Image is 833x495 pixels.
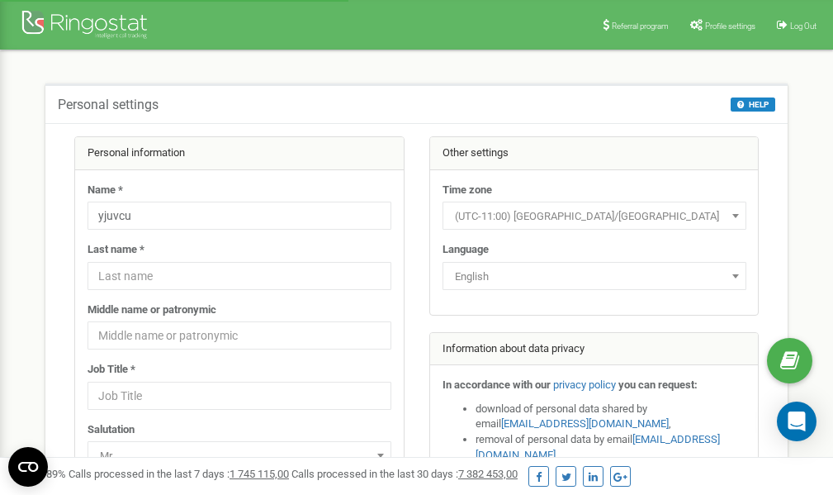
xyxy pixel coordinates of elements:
[443,242,489,258] label: Language
[705,21,755,31] span: Profile settings
[443,202,746,230] span: (UTC-11:00) Pacific/Midway
[448,205,741,228] span: (UTC-11:00) Pacific/Midway
[553,378,616,391] a: privacy policy
[443,378,551,391] strong: In accordance with our
[790,21,816,31] span: Log Out
[448,265,741,288] span: English
[430,333,759,366] div: Information about data privacy
[88,302,216,318] label: Middle name or patronymic
[731,98,775,112] button: HELP
[88,321,391,350] input: Middle name or patronymic
[88,382,391,410] input: Job Title
[88,242,144,258] label: Last name *
[88,362,135,378] label: Job Title *
[69,468,289,480] span: Calls processed in the last 7 days :
[458,468,518,480] u: 7 382 453,00
[443,262,746,290] span: English
[58,98,159,112] h5: Personal settings
[75,137,404,170] div: Personal information
[88,441,391,469] span: Mr.
[88,262,391,290] input: Last name
[443,183,492,198] label: Time zone
[612,21,669,31] span: Referral program
[93,445,386,468] span: Mr.
[291,468,518,480] span: Calls processed in the last 30 days :
[777,402,816,441] div: Open Intercom Messenger
[501,417,669,430] a: [EMAIL_ADDRESS][DOMAIN_NAME]
[476,402,746,432] li: download of personal data shared by email ,
[476,432,746,463] li: removal of personal data by email ,
[430,137,759,170] div: Other settings
[230,468,289,480] u: 1 745 115,00
[88,202,391,230] input: Name
[88,422,135,438] label: Salutation
[88,183,123,198] label: Name *
[618,378,698,391] strong: you can request:
[8,447,48,487] button: Open CMP widget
